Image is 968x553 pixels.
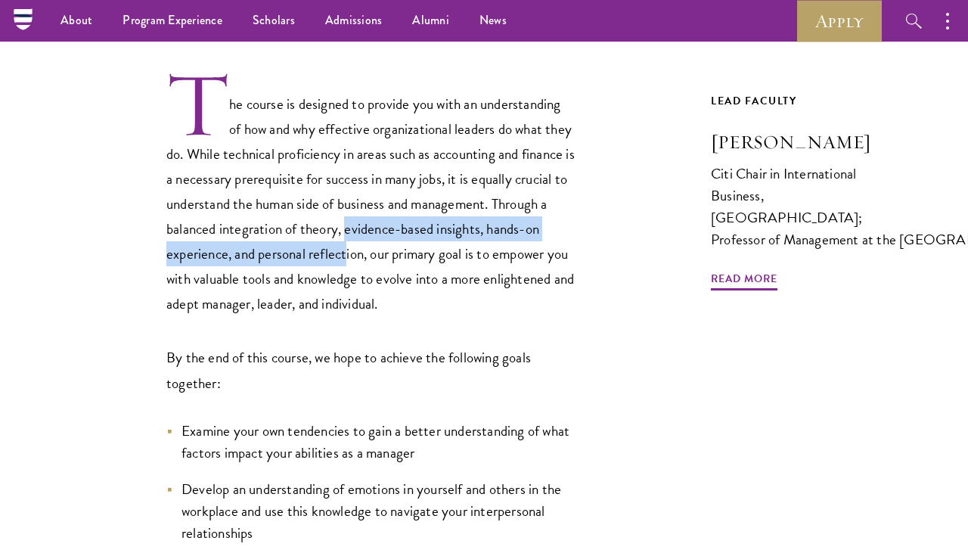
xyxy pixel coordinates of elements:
[711,129,892,155] h3: [PERSON_NAME]
[711,269,777,293] span: Read More
[166,478,575,544] li: Develop an understanding of emotions in yourself and others in the workplace and use this knowled...
[711,163,892,250] div: Citi Chair in International Business, [GEOGRAPHIC_DATA]; Professor of Management at the [GEOGRAPH...
[711,92,892,110] div: Lead Faculty
[711,92,892,279] a: Lead Faculty [PERSON_NAME] Citi Chair in International Business, [GEOGRAPHIC_DATA]; Professor of ...
[166,70,575,316] p: The course is designed to provide you with an understanding of how and why effective organization...
[166,420,575,464] li: Examine your own tendencies to gain a better understanding of what factors impact your abilities ...
[166,345,575,395] p: By the end of this course, we hope to achieve the following goals together:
